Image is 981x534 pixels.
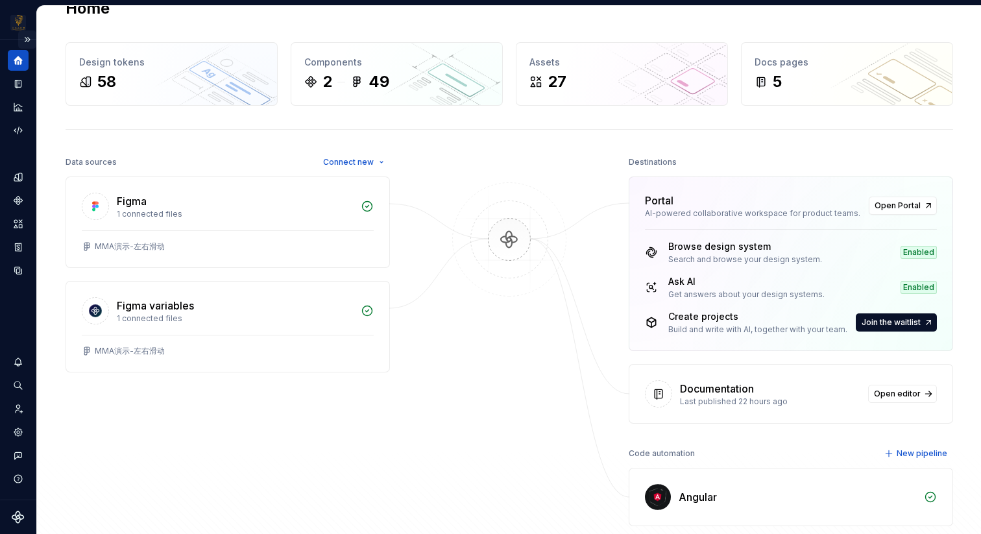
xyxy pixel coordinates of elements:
[668,275,825,288] div: Ask AI
[66,153,117,171] div: Data sources
[8,190,29,211] a: Components
[95,346,165,356] div: MMA演示-左右滑动
[117,209,353,219] div: 1 connected files
[629,153,677,171] div: Destinations
[901,246,937,259] div: Enabled
[8,73,29,94] a: Documentation
[8,237,29,258] a: Storybook stories
[773,71,782,92] div: 5
[874,389,921,399] span: Open editor
[18,30,36,49] button: Expand sidebar
[8,445,29,466] button: Contact support
[304,56,489,69] div: Components
[755,56,939,69] div: Docs pages
[323,157,374,167] span: Connect new
[117,193,147,209] div: Figma
[679,489,717,505] div: Angular
[897,448,947,459] span: New pipeline
[95,241,165,252] div: MMA演示-左右滑动
[668,254,822,265] div: Search and browse your design system.
[8,352,29,372] button: Notifications
[10,15,26,30] img: fc29cc6a-6774-4435-a82d-a6acdc4f5b8b.png
[8,167,29,188] a: Design tokens
[645,208,861,219] div: AI-powered collaborative workspace for product teams.
[548,71,566,92] div: 27
[66,176,390,268] a: Figma1 connected filesMMA演示-左右滑动
[79,56,264,69] div: Design tokens
[668,289,825,300] div: Get answers about your design systems.
[875,200,921,211] span: Open Portal
[741,42,953,106] a: Docs pages5
[8,50,29,71] a: Home
[8,422,29,443] a: Settings
[117,313,353,324] div: 1 connected files
[869,197,937,215] a: Open Portal
[856,313,937,332] button: Join the waitlist
[880,444,953,463] button: New pipeline
[516,42,728,106] a: Assets27
[322,71,332,92] div: 2
[369,71,389,92] div: 49
[66,42,278,106] a: Design tokens58
[291,42,503,106] a: Components249
[668,324,847,335] div: Build and write with AI, together with your team.
[680,381,754,396] div: Documentation
[12,511,25,524] svg: Supernova Logo
[529,56,714,69] div: Assets
[97,71,116,92] div: 58
[901,281,937,294] div: Enabled
[66,281,390,372] a: Figma variables1 connected filesMMA演示-左右滑动
[668,310,847,323] div: Create projects
[8,398,29,419] a: Invite team
[8,375,29,396] button: Search ⌘K
[862,317,921,328] span: Join the waitlist
[645,193,673,208] div: Portal
[317,153,390,171] button: Connect new
[629,444,695,463] div: Code automation
[668,240,822,253] div: Browse design system
[8,213,29,234] a: Assets
[8,97,29,117] a: Analytics
[117,298,194,313] div: Figma variables
[8,260,29,281] a: Data sources
[680,396,860,407] div: Last published 22 hours ago
[868,385,937,403] a: Open editor
[8,120,29,141] a: Code automation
